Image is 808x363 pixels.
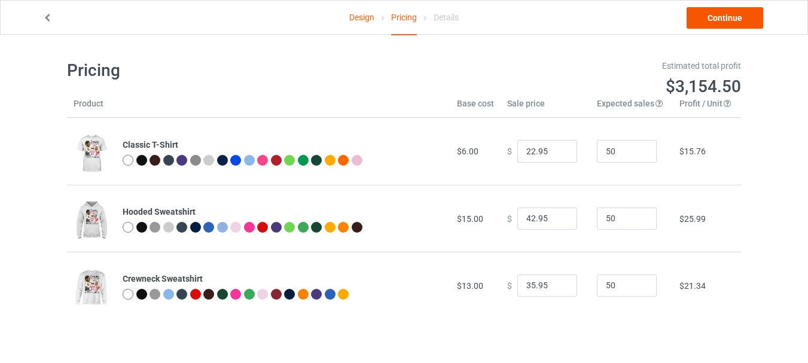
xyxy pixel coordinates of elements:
[507,213,512,223] span: $
[673,97,741,118] th: Profit / Unit
[501,97,590,118] th: Sale price
[457,147,478,156] span: $6.00
[413,60,742,72] div: Estimated total profit
[123,274,203,283] b: Crewneck Sweatshirt
[679,214,706,224] span: $25.99
[687,7,763,29] a: Continue
[679,281,706,291] span: $21.34
[67,97,116,118] th: Product
[590,97,673,118] th: Expected sales
[123,207,196,216] b: Hooded Sweatshirt
[67,60,396,81] h1: Pricing
[391,1,417,35] div: Pricing
[507,147,512,156] span: $
[349,1,374,34] a: Design
[123,140,178,150] b: Classic T-Shirt
[190,155,201,166] img: heather_texture.png
[507,280,512,290] span: $
[457,214,483,224] span: $15.00
[434,1,459,34] div: Details
[666,77,741,96] span: $3,154.50
[450,97,501,118] th: Base cost
[679,147,706,156] span: $15.76
[457,281,483,291] span: $13.00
